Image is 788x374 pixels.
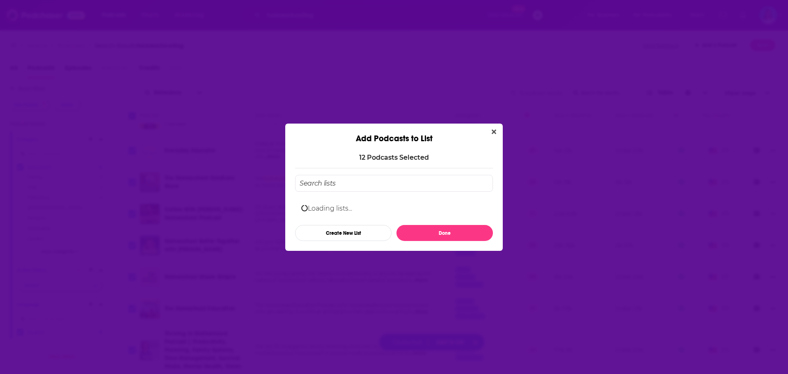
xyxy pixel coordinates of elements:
div: Loading lists... [295,198,493,218]
button: Done [396,225,493,241]
button: Create New List [295,225,392,241]
button: Close [488,127,499,137]
input: Search lists [295,175,493,192]
div: Add Podcast To List [295,175,493,241]
div: Add Podcasts to List [285,124,503,144]
p: 12 Podcast s Selected [359,154,429,161]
